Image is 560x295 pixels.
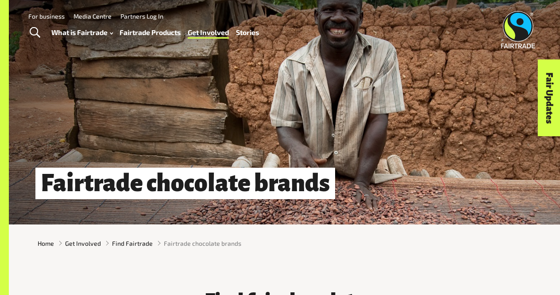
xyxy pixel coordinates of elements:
[120,26,181,39] a: Fairtrade Products
[120,12,163,20] a: Partners Log In
[236,26,259,39] a: Stories
[188,26,229,39] a: Get Involved
[164,239,241,248] span: Fairtrade chocolate brands
[65,239,101,248] a: Get Involved
[24,22,46,44] a: Toggle Search
[38,239,54,248] a: Home
[35,168,335,199] h1: Fairtrade chocolate brands
[73,12,112,20] a: Media Centre
[112,239,153,248] a: Find Fairtrade
[51,26,113,39] a: What is Fairtrade
[501,11,535,48] img: Fairtrade Australia New Zealand logo
[28,12,65,20] a: For business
